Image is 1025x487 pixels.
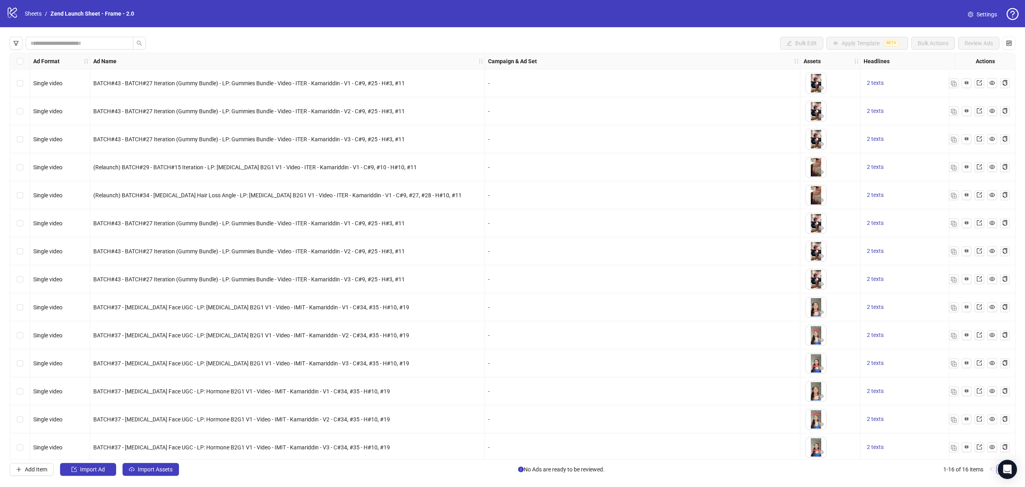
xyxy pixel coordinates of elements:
img: Duplicate [951,305,957,311]
span: BATCH#37 - [MEDICAL_DATA] Face UGC - LP: [MEDICAL_DATA] B2G1 V1 - Video - IMIT - Kamariddin - V3 ... [93,360,409,367]
strong: Campaign & Ad Set [488,57,537,66]
div: Select row 11 [10,349,30,377]
button: Bulk Actions [911,37,955,50]
div: Resize Campaign & Ad Set column [798,53,800,69]
span: holder [799,58,805,64]
span: copy [1002,80,1008,86]
button: Preview [816,112,826,121]
span: eye [818,449,824,455]
span: eye [989,416,995,422]
img: Duplicate [951,361,957,367]
span: Import Ad [80,466,105,473]
button: 2 texts [864,415,887,424]
div: Resize Ad Format column [88,53,90,69]
div: Select row 13 [10,405,30,433]
img: Asset 1 [806,185,826,205]
span: Single video [33,136,62,142]
div: Select row 1 [10,69,30,97]
div: Resize Ad Name column [482,53,484,69]
button: Duplicate [949,359,959,368]
div: Resize Assets column [858,53,860,69]
span: eye [818,253,824,259]
img: Duplicate [951,277,957,283]
span: BATCH#43 - BATCH#27 Iteration (Gummy Bundle) - LP: Gummies Bundle - Video - ITER - Kamariddin - V... [93,108,405,114]
img: Duplicate [951,333,957,339]
button: Preview [816,84,826,93]
button: Preview [816,448,826,457]
span: 2 texts [867,220,884,226]
span: 2 texts [867,108,884,114]
span: left [989,467,994,471]
button: 2 texts [864,275,887,284]
button: 2 texts [864,387,887,396]
span: copy [1002,220,1008,226]
span: eye [818,309,824,315]
div: - [488,219,797,228]
button: Import Assets [123,463,179,476]
button: Duplicate [949,415,959,424]
button: 2 texts [864,134,887,144]
img: Duplicate [951,389,957,395]
span: 2 texts [867,416,884,422]
img: Duplicate [951,249,957,255]
span: 2 texts [867,164,884,170]
button: Preview [816,196,826,205]
span: search [137,40,142,46]
button: Import Ad [60,463,116,476]
span: Single video [33,108,62,114]
a: Sheets [23,9,43,18]
button: Bulk Edit [780,37,823,50]
button: Configure table settings [1003,37,1015,50]
span: BATCH#37 - [MEDICAL_DATA] Face UGC - LP: [MEDICAL_DATA] B2G1 V1 - Video - IMIT - Kamariddin - V1 ... [93,304,409,311]
span: setting [968,12,973,17]
img: Duplicate [951,221,957,226]
span: Single video [33,80,62,86]
span: BATCH#43 - BATCH#27 Iteration (Gummy Bundle) - LP: Gummies Bundle - Video - ITER - Kamariddin - V... [93,276,405,283]
div: - [488,135,797,144]
span: Settings [977,10,997,19]
img: Asset 1 [806,73,826,93]
div: Select row 8 [10,265,30,293]
strong: Ad Name [93,57,117,66]
strong: Actions [976,57,995,66]
span: eye [989,164,995,170]
span: copy [1002,388,1008,394]
button: Preview [816,364,826,373]
span: Single video [33,248,62,255]
button: Duplicate [949,162,959,172]
span: import [71,467,77,472]
button: Review Ads [958,37,999,50]
span: export [977,192,982,198]
div: - [488,247,797,256]
span: export [977,108,982,114]
div: Select row 4 [10,153,30,181]
img: Asset 1 [806,129,826,149]
div: Select row 3 [10,125,30,153]
img: Duplicate [951,193,957,198]
div: - [488,107,797,116]
span: export [977,80,982,86]
span: export [977,416,982,422]
div: Select row 2 [10,97,30,125]
span: eye [989,248,995,254]
div: - [488,191,797,200]
button: Duplicate [949,275,959,284]
img: Asset 1 [806,101,826,121]
span: copy [1002,136,1008,142]
button: Preview [816,336,826,345]
div: Select row 9 [10,293,30,321]
span: eye [989,388,995,394]
button: Duplicate [949,247,959,256]
div: Select row 10 [10,321,30,349]
span: eye [989,80,995,86]
span: eye [818,281,824,287]
div: - [488,275,797,284]
button: 2 texts [864,303,887,312]
span: eye [818,169,824,175]
button: 2 texts [864,190,887,200]
span: plus [16,467,22,472]
button: Duplicate [949,106,959,116]
button: Duplicate [949,387,959,396]
img: Asset 1 [806,213,826,233]
button: Preview [816,392,826,401]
